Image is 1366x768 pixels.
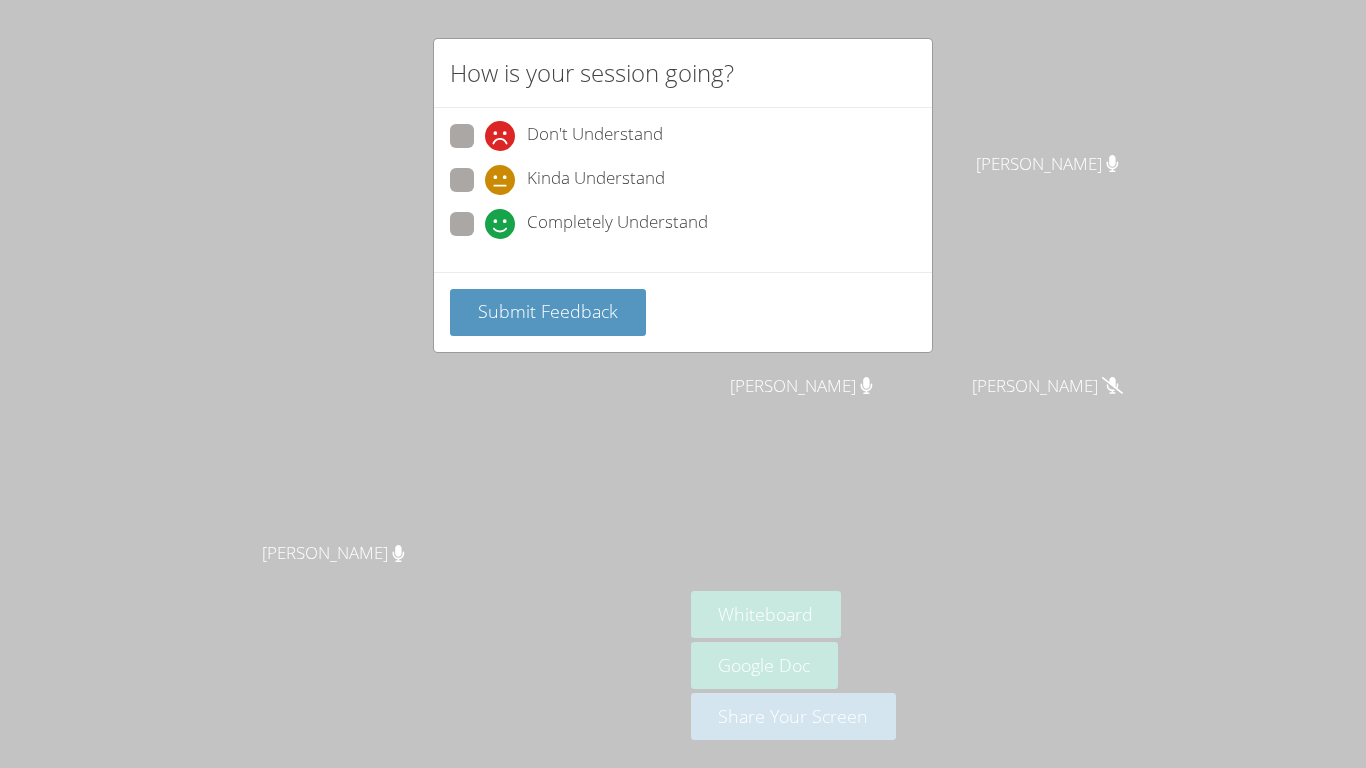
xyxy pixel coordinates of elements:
button: Submit Feedback [450,289,646,336]
h2: How is your session going? [450,55,734,91]
span: Submit Feedback [478,299,618,323]
span: Completely Understand [527,209,708,239]
span: Don't Understand [527,121,663,151]
span: Kinda Understand [527,165,665,195]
